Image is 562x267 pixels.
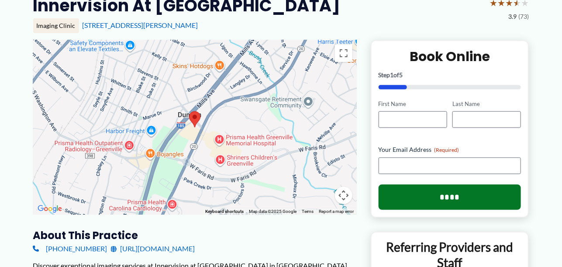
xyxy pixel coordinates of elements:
[319,209,354,214] a: Report a map error
[35,203,64,215] img: Google
[379,48,521,65] h2: Book Online
[379,145,521,154] label: Your Email Address
[33,229,357,242] h3: About this practice
[519,11,529,22] span: (73)
[390,71,394,79] span: 1
[379,72,521,78] p: Step of
[335,187,352,204] button: Map camera controls
[379,100,447,108] label: First Name
[33,18,79,33] div: Imaging Clinic
[509,11,517,22] span: 3.9
[249,209,297,214] span: Map data ©2025 Google
[302,209,314,214] a: Terms (opens in new tab)
[33,242,107,255] a: [PHONE_NUMBER]
[452,100,521,108] label: Last Name
[400,71,403,79] span: 5
[335,44,352,62] button: Toggle fullscreen view
[83,21,198,29] a: [STREET_ADDRESS][PERSON_NAME]
[111,242,195,255] a: [URL][DOMAIN_NAME]
[35,203,64,215] a: Open this area in Google Maps (opens a new window)
[205,209,244,215] button: Keyboard shortcuts
[434,147,459,153] span: (Required)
